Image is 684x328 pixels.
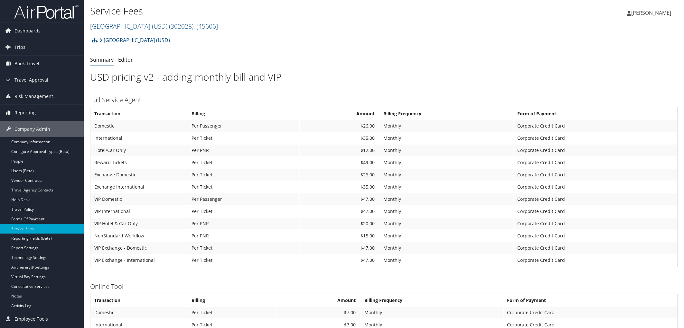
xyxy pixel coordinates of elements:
[193,22,218,31] span: , [ 45606 ]
[91,307,188,318] td: Domestic
[300,181,379,193] td: $35.00
[188,295,276,306] th: Billing
[188,157,299,168] td: Per Ticket
[300,108,379,120] th: Amount
[188,132,299,144] td: Per Ticket
[300,193,379,205] td: $47.00
[91,169,188,181] td: Exchange Domestic
[91,157,188,168] td: Reward Tickets
[91,145,188,156] td: Hotel/Car Only
[91,193,188,205] td: VIP Domestic
[514,242,677,254] td: Corporate Credit Card
[91,108,188,120] th: Transaction
[380,254,514,266] td: Monthly
[300,218,379,229] td: $20.00
[514,108,677,120] th: Form of Payment
[91,230,188,242] td: NonStandard Workflow
[514,145,677,156] td: Corporate Credit Card
[276,307,361,318] td: $7.00
[380,242,514,254] td: Monthly
[514,169,677,181] td: Corporate Credit Card
[300,242,379,254] td: $47.00
[504,307,677,318] td: Corporate Credit Card
[188,145,299,156] td: Per PNR
[300,230,379,242] td: $15.00
[514,157,677,168] td: Corporate Credit Card
[90,22,218,31] a: [GEOGRAPHIC_DATA] (USD)
[169,22,193,31] span: ( 302028 )
[188,218,299,229] td: Per PNR
[276,295,361,306] th: Amount
[380,169,514,181] td: Monthly
[300,145,379,156] td: $12.00
[300,132,379,144] td: $35.00
[14,311,48,327] span: Employee Tools
[188,307,276,318] td: Per Ticket
[90,70,678,84] h1: USD pricing v2 - adding monthly bill and VIP
[188,206,299,217] td: Per Ticket
[188,242,299,254] td: Per Ticket
[300,206,379,217] td: $47.00
[380,108,514,120] th: Billing Frequency
[188,181,299,193] td: Per Ticket
[90,95,678,104] h3: Full Service Agent
[300,254,379,266] td: $47.00
[90,4,482,18] h1: Service Fees
[188,108,299,120] th: Billing
[380,145,514,156] td: Monthly
[14,4,79,19] img: airportal-logo.png
[380,193,514,205] td: Monthly
[380,230,514,242] td: Monthly
[14,72,48,88] span: Travel Approval
[380,181,514,193] td: Monthly
[188,254,299,266] td: Per Ticket
[91,218,188,229] td: VIP Hotel & Car Only
[91,242,188,254] td: VIP Exchange - Domestic
[90,56,114,63] a: Summary
[91,295,188,306] th: Transaction
[514,230,677,242] td: Corporate Credit Card
[514,193,677,205] td: Corporate Credit Card
[300,120,379,132] td: $26.00
[90,282,678,291] h3: Online Tool
[380,218,514,229] td: Monthly
[118,56,133,63] a: Editor
[91,132,188,144] td: International
[99,34,170,47] a: [GEOGRAPHIC_DATA] (USD)
[380,132,514,144] td: Monthly
[14,56,39,72] span: Book Travel
[14,39,25,55] span: Trips
[91,206,188,217] td: VIP International
[504,295,677,306] th: Form of Payment
[300,169,379,181] td: $26.00
[188,120,299,132] td: Per Passenger
[91,254,188,266] td: VIP Exchange - International
[14,88,53,104] span: Risk Management
[514,206,677,217] td: Corporate Credit Card
[514,218,677,229] td: Corporate Credit Card
[627,3,678,22] a: [PERSON_NAME]
[514,181,677,193] td: Corporate Credit Card
[91,120,188,132] td: Domestic
[631,9,671,16] span: [PERSON_NAME]
[361,307,503,318] td: Monthly
[91,181,188,193] td: Exchange International
[514,254,677,266] td: Corporate Credit Card
[514,120,677,132] td: Corporate Credit Card
[380,157,514,168] td: Monthly
[14,23,41,39] span: Dashboards
[514,132,677,144] td: Corporate Credit Card
[380,120,514,132] td: Monthly
[188,193,299,205] td: Per Passenger
[300,157,379,168] td: $49.00
[188,169,299,181] td: Per Ticket
[380,206,514,217] td: Monthly
[188,230,299,242] td: Per PNR
[361,295,503,306] th: Billing Frequency
[14,105,36,121] span: Reporting
[14,121,50,137] span: Company Admin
